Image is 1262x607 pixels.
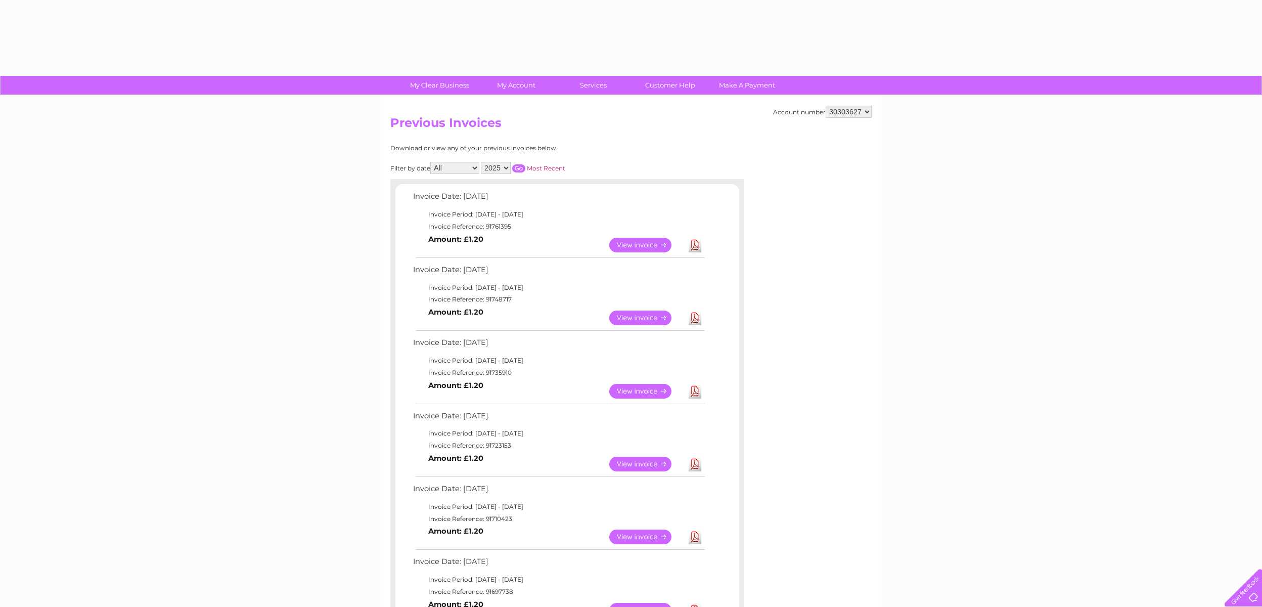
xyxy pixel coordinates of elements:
[411,293,706,306] td: Invoice Reference: 91748717
[773,106,872,118] div: Account number
[628,76,712,95] a: Customer Help
[411,586,706,598] td: Invoice Reference: 91697738
[689,311,701,325] a: Download
[689,384,701,399] a: Download
[428,381,483,390] b: Amount: £1.20
[689,530,701,544] a: Download
[609,530,684,544] a: View
[390,145,656,152] div: Download or view any of your previous invoices below.
[428,527,483,536] b: Amount: £1.20
[411,367,706,379] td: Invoice Reference: 91735910
[411,221,706,233] td: Invoice Reference: 91761395
[475,76,558,95] a: My Account
[411,482,706,501] td: Invoice Date: [DATE]
[411,501,706,513] td: Invoice Period: [DATE] - [DATE]
[411,440,706,452] td: Invoice Reference: 91723153
[609,238,684,252] a: View
[552,76,635,95] a: Services
[411,574,706,586] td: Invoice Period: [DATE] - [DATE]
[411,336,706,355] td: Invoice Date: [DATE]
[411,208,706,221] td: Invoice Period: [DATE] - [DATE]
[398,76,481,95] a: My Clear Business
[689,238,701,252] a: Download
[428,308,483,317] b: Amount: £1.20
[411,513,706,525] td: Invoice Reference: 91710423
[411,427,706,440] td: Invoice Period: [DATE] - [DATE]
[411,355,706,367] td: Invoice Period: [DATE] - [DATE]
[705,76,789,95] a: Make A Payment
[689,457,701,471] a: Download
[527,164,565,172] a: Most Recent
[609,384,684,399] a: View
[411,282,706,294] td: Invoice Period: [DATE] - [DATE]
[390,162,656,174] div: Filter by date
[411,555,706,574] td: Invoice Date: [DATE]
[609,311,684,325] a: View
[411,409,706,428] td: Invoice Date: [DATE]
[411,190,706,208] td: Invoice Date: [DATE]
[390,116,872,135] h2: Previous Invoices
[428,454,483,463] b: Amount: £1.20
[428,235,483,244] b: Amount: £1.20
[609,457,684,471] a: View
[411,263,706,282] td: Invoice Date: [DATE]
